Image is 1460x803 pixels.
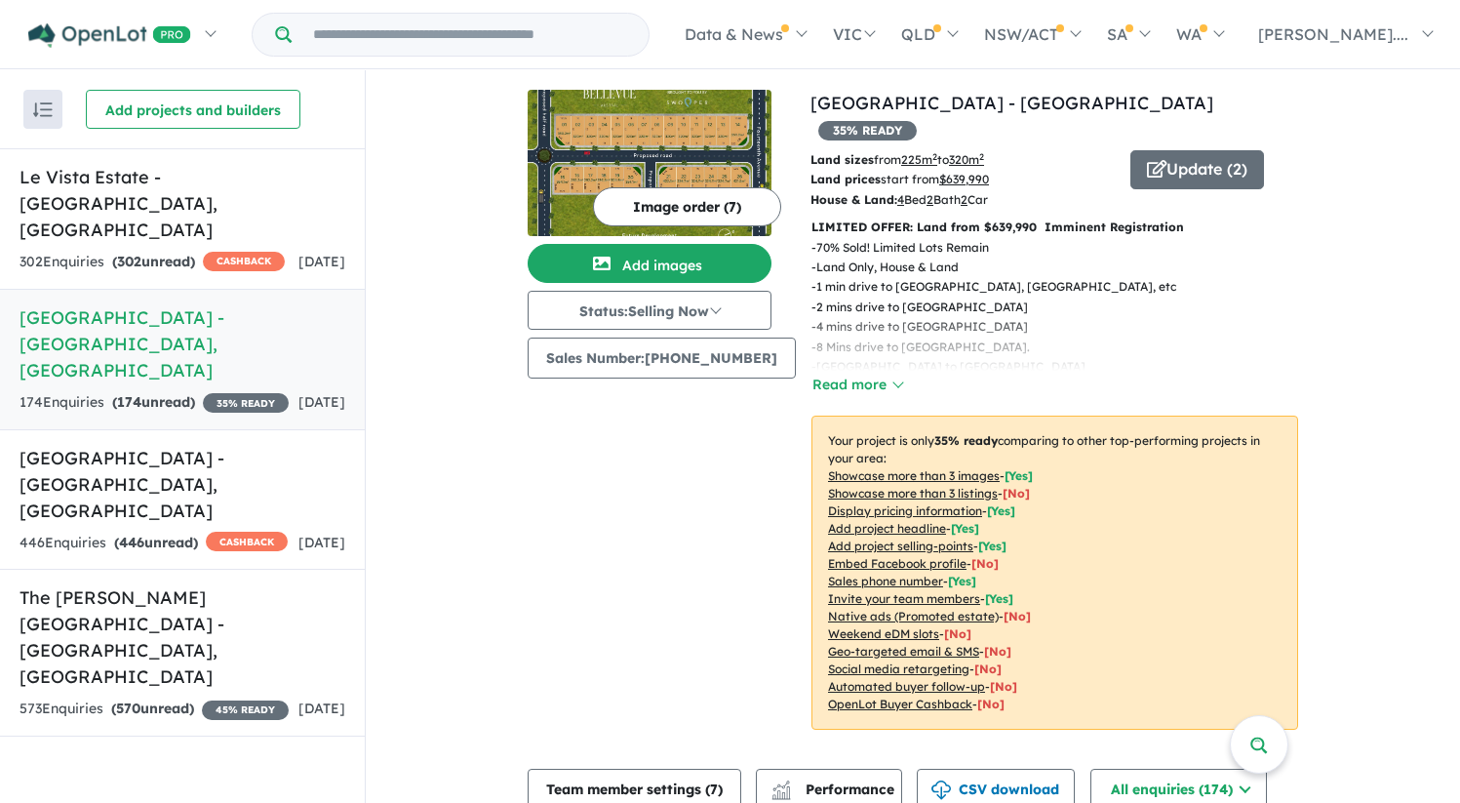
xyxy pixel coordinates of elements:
[934,433,998,448] b: 35 % ready
[828,468,1000,483] u: Showcase more than 3 images
[203,252,285,271] span: CASHBACK
[20,532,288,555] div: 446 Enquir ies
[114,534,198,551] strong: ( unread)
[811,338,1314,357] p: - 8 Mins drive to [GEOGRAPHIC_DATA].
[117,393,141,411] span: 174
[810,172,881,186] b: Land prices
[811,238,1314,258] p: - 70% Sold! Limited Lots Remain
[298,393,345,411] span: [DATE]
[20,584,345,690] h5: The [PERSON_NAME][GEOGRAPHIC_DATA] - [GEOGRAPHIC_DATA] , [GEOGRAPHIC_DATA]
[984,644,1011,659] span: [No]
[810,192,897,207] b: House & Land:
[203,393,289,413] span: 35 % READY
[811,218,1298,237] p: LIMITED OFFER: Land from $639,990 Imminent Registration
[202,701,289,720] span: 45 % READY
[937,152,984,167] span: to
[33,102,53,117] img: sort.svg
[86,90,300,129] button: Add projects and builders
[828,626,939,641] u: Weekend eDM slots
[811,258,1314,277] p: - Land Only, House & Land
[116,700,140,717] span: 570
[828,539,973,553] u: Add project selling-points
[828,503,982,518] u: Display pricing information
[1258,24,1408,44] span: [PERSON_NAME]....
[828,591,980,606] u: Invite your team members
[897,192,904,207] u: 4
[932,151,937,162] sup: 2
[828,644,979,659] u: Geo-targeted email & SMS
[772,781,790,791] img: line-chart.svg
[828,609,999,623] u: Native ads (Promoted estate)
[20,698,289,721] div: 573 Enquir ies
[979,151,984,162] sup: 2
[1130,150,1264,189] button: Update (2)
[951,521,979,536] span: [ Yes ]
[828,556,967,571] u: Embed Facebook profile
[20,304,345,383] h5: [GEOGRAPHIC_DATA] - [GEOGRAPHIC_DATA] , [GEOGRAPHIC_DATA]
[771,786,791,799] img: bar-chart.svg
[119,534,144,551] span: 446
[1003,486,1030,501] span: [ No ]
[828,521,946,536] u: Add project headline
[810,92,1213,114] a: [GEOGRAPHIC_DATA] - [GEOGRAPHIC_DATA]
[811,416,1298,730] p: Your project is only comparing to other top-performing projects in your area: - - - - - - - - - -...
[1005,468,1033,483] span: [ Yes ]
[774,781,894,798] span: Performance
[987,503,1015,518] span: [ Yes ]
[985,591,1013,606] span: [ Yes ]
[28,23,191,48] img: Openlot PRO Logo White
[931,781,951,800] img: download icon
[810,170,1116,189] p: start from
[974,662,1002,676] span: [No]
[298,534,345,551] span: [DATE]
[810,190,1116,210] p: Bed Bath Car
[971,556,999,571] span: [ No ]
[978,539,1006,553] span: [ Yes ]
[828,662,969,676] u: Social media retargeting
[961,192,967,207] u: 2
[20,391,289,415] div: 174 Enquir ies
[818,121,917,141] span: 35 % READY
[112,393,195,411] strong: ( unread)
[298,700,345,717] span: [DATE]
[828,697,972,711] u: OpenLot Buyer Cashback
[296,14,645,56] input: Try estate name, suburb, builder or developer
[990,679,1017,694] span: [No]
[828,679,985,694] u: Automated buyer follow-up
[927,192,933,207] u: 2
[810,152,874,167] b: Land sizes
[710,781,718,798] span: 7
[811,357,1314,377] p: - [GEOGRAPHIC_DATA] to [GEOGRAPHIC_DATA]
[949,152,984,167] u: 320 m
[206,532,288,551] span: CASHBACK
[528,338,796,379] button: Sales Number:[PHONE_NUMBER]
[112,253,195,270] strong: ( unread)
[20,164,345,243] h5: Le Vista Estate - [GEOGRAPHIC_DATA] , [GEOGRAPHIC_DATA]
[20,251,285,274] div: 302 Enquir ies
[939,172,989,186] u: $ 639,990
[528,244,771,283] button: Add images
[811,277,1314,297] p: - 1 min drive to [GEOGRAPHIC_DATA], [GEOGRAPHIC_DATA], etc
[811,374,903,396] button: Read more
[810,150,1116,170] p: from
[977,697,1005,711] span: [No]
[828,486,998,501] u: Showcase more than 3 listings
[593,187,781,226] button: Image order (7)
[944,626,971,641] span: [No]
[528,90,771,236] img: Bellevue Estate - Austral
[901,152,937,167] u: 225 m
[20,445,345,524] h5: [GEOGRAPHIC_DATA] - [GEOGRAPHIC_DATA] , [GEOGRAPHIC_DATA]
[1004,609,1031,623] span: [No]
[948,574,976,588] span: [ Yes ]
[828,574,943,588] u: Sales phone number
[298,253,345,270] span: [DATE]
[117,253,141,270] span: 302
[111,700,194,717] strong: ( unread)
[811,298,1314,317] p: - 2 mins drive to [GEOGRAPHIC_DATA]
[528,291,771,330] button: Status:Selling Now
[811,317,1314,337] p: - 4 mins drive to [GEOGRAPHIC_DATA]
